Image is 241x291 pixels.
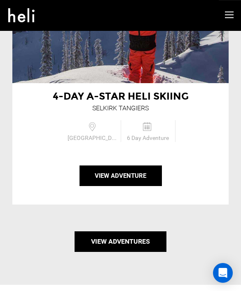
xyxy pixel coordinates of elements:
div: Selkirk Tangiers [92,104,149,113]
span: [GEOGRAPHIC_DATA] [66,134,120,142]
span: 6 Day Adventure [121,134,175,142]
button: View Adventure [80,165,162,186]
span: 4-Day A-Star Heli Skiing [53,90,189,102]
div: Open Intercom Messenger [213,263,233,283]
a: View Adventures [75,231,166,252]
